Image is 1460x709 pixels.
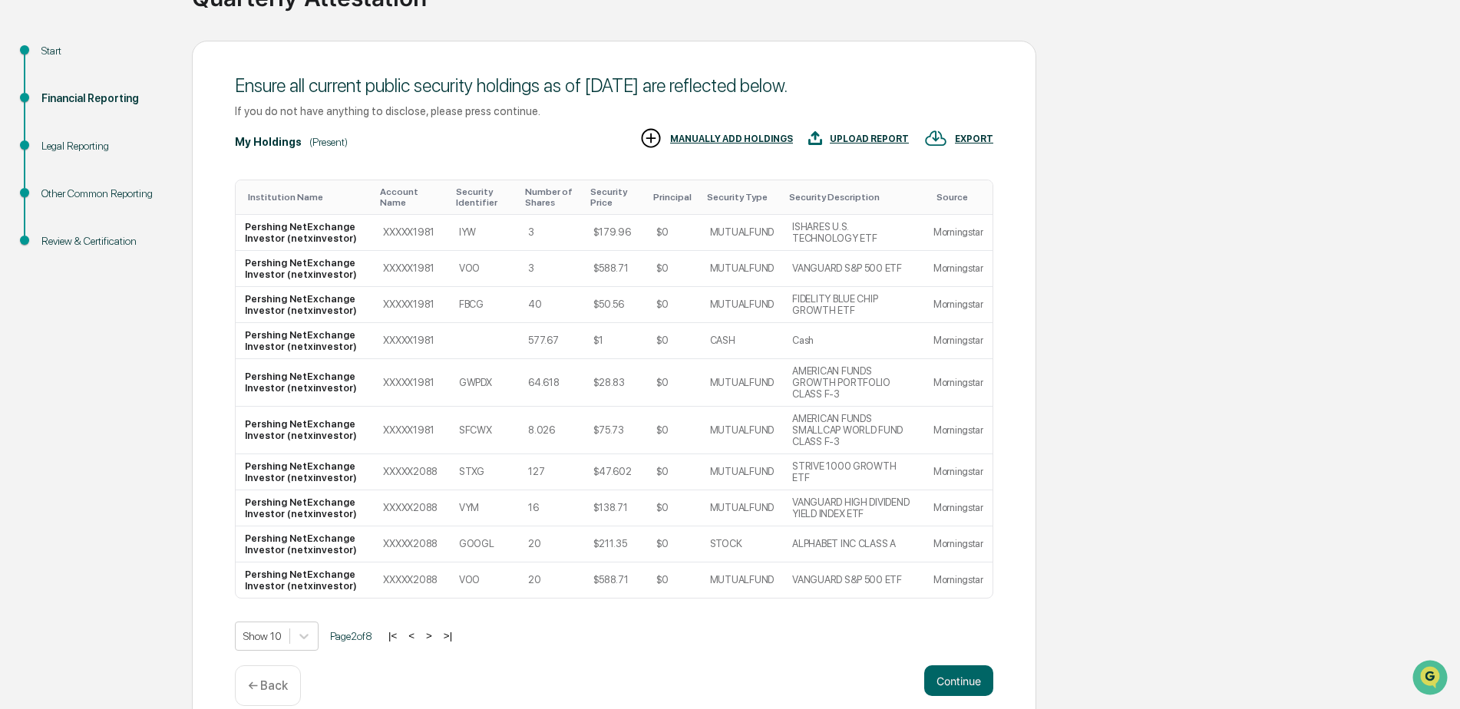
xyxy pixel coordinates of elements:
td: Morningstar [924,562,993,598]
td: MUTUALFUND [701,407,783,454]
td: $0 [647,251,701,287]
td: Morningstar [924,526,993,562]
td: 127 [519,454,583,490]
button: > [421,629,437,642]
td: $0 [647,323,701,359]
div: MANUALLY ADD HOLDINGS [670,134,793,144]
td: XXXXX2088 [374,562,449,598]
div: Financial Reporting [41,91,167,107]
button: Continue [924,665,993,696]
td: GWPDX [450,359,519,407]
td: $1 [584,323,647,359]
span: Data Lookup [31,223,97,238]
td: XXXXX1981 [374,287,449,323]
span: Attestations [127,193,190,209]
div: My Holdings [235,136,302,148]
td: Morningstar [924,251,993,287]
td: Pershing NetExchange Investor (netxinvestor) [236,407,374,454]
td: $0 [647,454,701,490]
td: $0 [647,359,701,407]
td: $211.35 [584,526,647,562]
p: ← Back [248,678,288,693]
button: |< [384,629,401,642]
td: MUTUALFUND [701,251,783,287]
td: XXXXX1981 [374,251,449,287]
td: $0 [647,407,701,454]
td: STRIVE 1000 GROWTH ETF [783,454,924,490]
td: 8.026 [519,407,583,454]
td: Cash [783,323,924,359]
td: STXG [450,454,519,490]
td: XXXXX2088 [374,526,449,562]
td: $75.73 [584,407,647,454]
td: ALPHABET INC CLASS A [783,526,924,562]
div: 🗄️ [111,195,124,207]
td: XXXXX1981 [374,215,449,251]
td: Pershing NetExchange Investor (netxinvestor) [236,562,374,598]
td: Pershing NetExchange Investor (netxinvestor) [236,490,374,526]
td: 64.618 [519,359,583,407]
td: XXXXX1981 [374,323,449,359]
iframe: Open customer support [1411,658,1452,700]
td: 3 [519,251,583,287]
a: Powered byPylon [108,259,186,272]
td: ISHARES U.S. TECHNOLOGY ETF [783,215,924,251]
td: Morningstar [924,490,993,526]
div: Ensure all current public security holdings as of [DATE] are reflected below. [235,74,993,97]
td: MUTUALFUND [701,562,783,598]
div: (Present) [309,136,348,148]
td: VANGUARD HIGH DIVIDEND YIELD INDEX ETF [783,490,924,526]
td: MUTUALFUND [701,490,783,526]
td: Pershing NetExchange Investor (netxinvestor) [236,251,374,287]
td: MUTUALFUND [701,287,783,323]
td: VOO [450,251,519,287]
td: SFCWX [450,407,519,454]
div: Other Common Reporting [41,186,167,202]
div: We're available if you need us! [52,133,194,145]
button: Start new chat [261,122,279,140]
a: 🔎Data Lookup [9,216,103,244]
button: < [404,629,419,642]
td: Morningstar [924,454,993,490]
span: Preclearance [31,193,99,209]
td: Pershing NetExchange Investor (netxinvestor) [236,215,374,251]
button: >| [439,629,457,642]
a: 🖐️Preclearance [9,187,105,215]
p: How can we help? [15,32,279,57]
td: 577.67 [519,323,583,359]
td: Morningstar [924,287,993,323]
td: Pershing NetExchange Investor (netxinvestor) [236,359,374,407]
div: Legal Reporting [41,138,167,154]
td: 16 [519,490,583,526]
td: VANGUARD S&P 500 ETF [783,251,924,287]
img: 1746055101610-c473b297-6a78-478c-a979-82029cc54cd1 [15,117,43,145]
div: Toggle SortBy [525,186,577,208]
td: VYM [450,490,519,526]
div: Toggle SortBy [248,192,368,203]
img: EXPORT [924,127,947,150]
td: $0 [647,490,701,526]
div: Toggle SortBy [653,192,695,203]
td: Morningstar [924,407,993,454]
td: Morningstar [924,323,993,359]
td: $28.83 [584,359,647,407]
td: IYW [450,215,519,251]
td: $179.96 [584,215,647,251]
td: $588.71 [584,562,647,598]
div: Toggle SortBy [936,192,986,203]
td: 40 [519,287,583,323]
div: If you do not have anything to disclose, please press continue. [235,104,993,117]
td: $0 [647,287,701,323]
td: MUTUALFUND [701,454,783,490]
td: AMERICAN FUNDS GROWTH PORTFOLIO CLASS F-3 [783,359,924,407]
td: XXXXX2088 [374,454,449,490]
td: Pershing NetExchange Investor (netxinvestor) [236,454,374,490]
span: Pylon [153,260,186,272]
img: UPLOAD REPORT [808,127,822,150]
td: Pershing NetExchange Investor (netxinvestor) [236,323,374,359]
td: Morningstar [924,215,993,251]
td: AMERICAN FUNDS SMALLCAP WORLD FUND CLASS F-3 [783,407,924,454]
div: Toggle SortBy [707,192,777,203]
